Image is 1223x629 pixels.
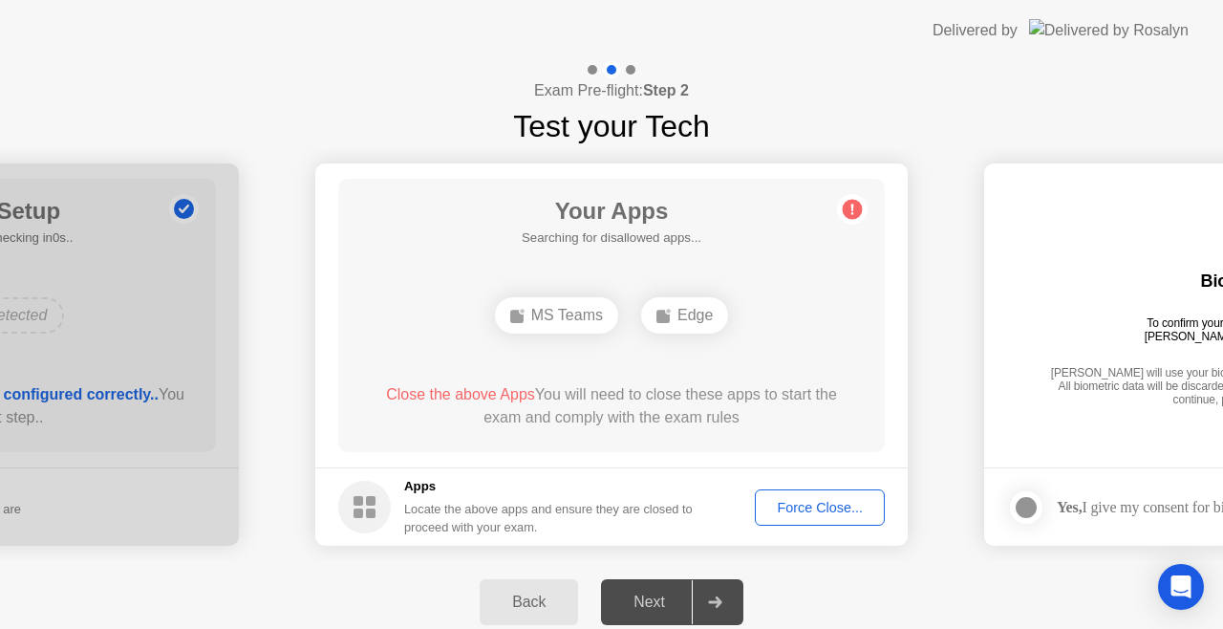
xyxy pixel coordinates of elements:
[607,594,692,611] div: Next
[513,103,710,149] h1: Test your Tech
[495,297,618,334] div: MS Teams
[366,383,858,429] div: You will need to close these apps to start the exam and comply with the exam rules
[522,228,701,248] h5: Searching for disallowed apps...
[1029,19,1189,41] img: Delivered by Rosalyn
[480,579,578,625] button: Back
[933,19,1018,42] div: Delivered by
[641,297,728,334] div: Edge
[534,79,689,102] h4: Exam Pre-flight:
[1158,564,1204,610] div: Open Intercom Messenger
[755,489,885,526] button: Force Close...
[404,477,694,496] h5: Apps
[386,386,535,402] span: Close the above Apps
[643,82,689,98] b: Step 2
[404,500,694,536] div: Locate the above apps and ensure they are closed to proceed with your exam.
[485,594,572,611] div: Back
[762,500,878,515] div: Force Close...
[601,579,743,625] button: Next
[1057,499,1082,515] strong: Yes,
[522,194,701,228] h1: Your Apps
